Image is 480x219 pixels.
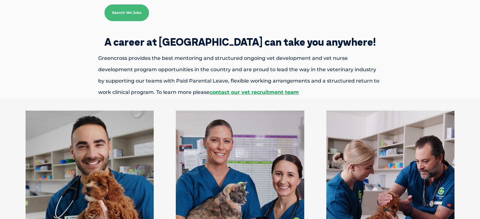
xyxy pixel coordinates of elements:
[76,53,404,98] p: Greencross provides the best mentoring and structured ongoing vet development and vet nurse devel...
[210,89,299,95] a: contact our vet recruitment team
[104,4,149,21] a: Search Vet Jobs
[76,37,404,47] h2: A career at [GEOGRAPHIC_DATA] can take you anywhere!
